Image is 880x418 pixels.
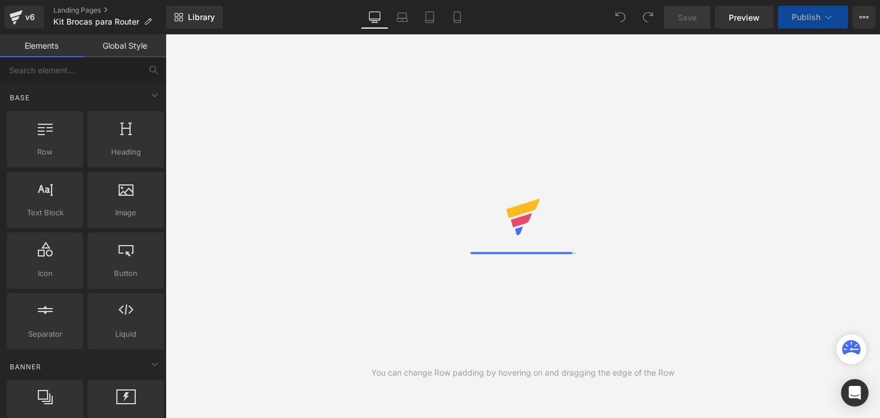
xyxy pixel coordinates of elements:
span: Library [188,12,215,22]
div: Open Intercom Messenger [841,379,869,407]
span: Text Block [10,207,80,219]
a: New Library [166,6,223,29]
button: Publish [778,6,848,29]
div: v6 [23,10,37,25]
span: Save [678,11,697,23]
a: Mobile [443,6,471,29]
span: Heading [91,146,160,158]
span: Icon [10,267,80,279]
span: Preview [729,11,760,23]
span: Liquid [91,328,160,340]
span: Banner [9,361,42,372]
button: More [852,6,875,29]
span: Base [9,92,31,103]
button: Redo [637,6,659,29]
a: Global Style [83,34,166,57]
button: Undo [609,6,632,29]
span: Button [91,267,160,279]
div: You can change Row padding by hovering on and dragging the edge of the Row [371,366,674,379]
span: Kit Brocas para Router [53,17,139,26]
a: Tablet [416,6,443,29]
a: Landing Pages [53,6,166,15]
span: Image [91,207,160,219]
a: Preview [715,6,773,29]
a: v6 [5,6,44,29]
span: Row [10,146,80,158]
a: Laptop [388,6,416,29]
span: Separator [10,328,80,340]
span: Publish [792,13,820,22]
a: Desktop [361,6,388,29]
